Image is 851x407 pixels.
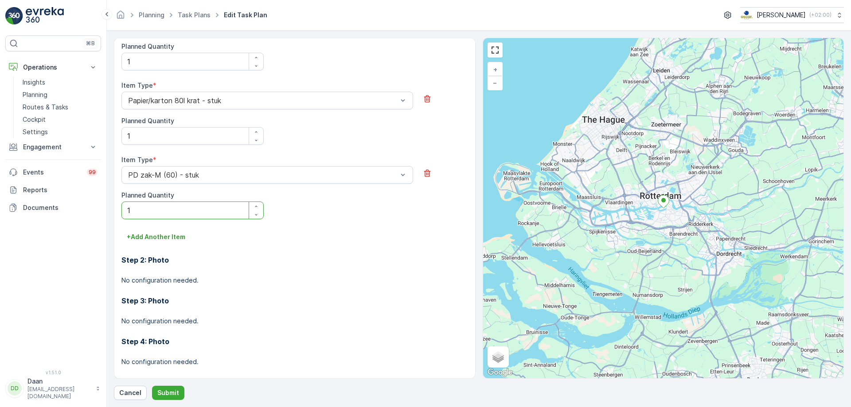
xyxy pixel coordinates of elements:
a: Documents [5,199,101,217]
div: DD [8,381,22,395]
p: Events [23,168,82,177]
p: Engagement [23,143,83,151]
p: No configuration needed. [121,276,468,285]
label: Item Type [121,156,153,163]
span: v 1.51.0 [5,370,101,375]
p: Reports [23,186,98,194]
img: Google [485,367,515,378]
h3: Step 4: Photo [121,336,468,347]
a: Task Plans [178,11,211,19]
p: Operations [23,63,83,72]
a: Layers [488,347,508,367]
img: basis-logo_rgb2x.png [740,10,753,20]
p: 99 [89,169,96,176]
button: +Add Another Item [121,230,191,244]
p: ⌘B [86,40,95,47]
p: Submit [157,388,179,397]
p: ( +02:00 ) [809,12,831,19]
p: No configuration needed. [121,357,468,366]
button: Operations [5,58,101,76]
button: [PERSON_NAME](+02:00) [740,7,844,23]
a: Homepage [116,13,125,21]
p: Documents [23,203,98,212]
p: Settings [23,128,48,136]
button: Engagement [5,138,101,156]
p: No configuration needed. [121,317,468,326]
a: Planning [19,89,101,101]
a: Zoom In [488,63,502,76]
span: − [493,79,497,86]
label: Planned Quantity [121,117,174,124]
p: [EMAIL_ADDRESS][DOMAIN_NAME] [27,386,91,400]
label: Planned Quantity [121,43,174,50]
a: Planning [139,11,164,19]
span: Edit Task Plan [222,11,269,19]
button: Submit [152,386,184,400]
a: Open this area in Google Maps (opens a new window) [485,367,515,378]
p: Routes & Tasks [23,103,68,112]
a: Reports [5,181,101,199]
a: Settings [19,126,101,138]
button: DDDaan[EMAIL_ADDRESS][DOMAIN_NAME] [5,377,101,400]
a: Insights [19,76,101,89]
a: Events99 [5,163,101,181]
label: Planned Quantity [121,191,174,199]
a: Zoom Out [488,76,502,89]
p: Planning [23,90,47,99]
label: Item Type [121,81,153,89]
a: Routes & Tasks [19,101,101,113]
a: Cockpit [19,113,101,126]
h3: Step 2: Photo [121,255,468,265]
button: Cancel [114,386,147,400]
p: Cancel [119,388,141,397]
h3: Step 3: Photo [121,295,468,306]
a: View Fullscreen [488,43,502,57]
span: + [493,66,497,73]
p: + Add Another Item [127,233,185,241]
p: Insights [23,78,45,87]
p: Daan [27,377,91,386]
img: logo_light-DOdMpM7g.png [26,7,64,25]
p: [PERSON_NAME] [757,11,806,19]
p: Cockpit [23,115,46,124]
img: logo [5,7,23,25]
